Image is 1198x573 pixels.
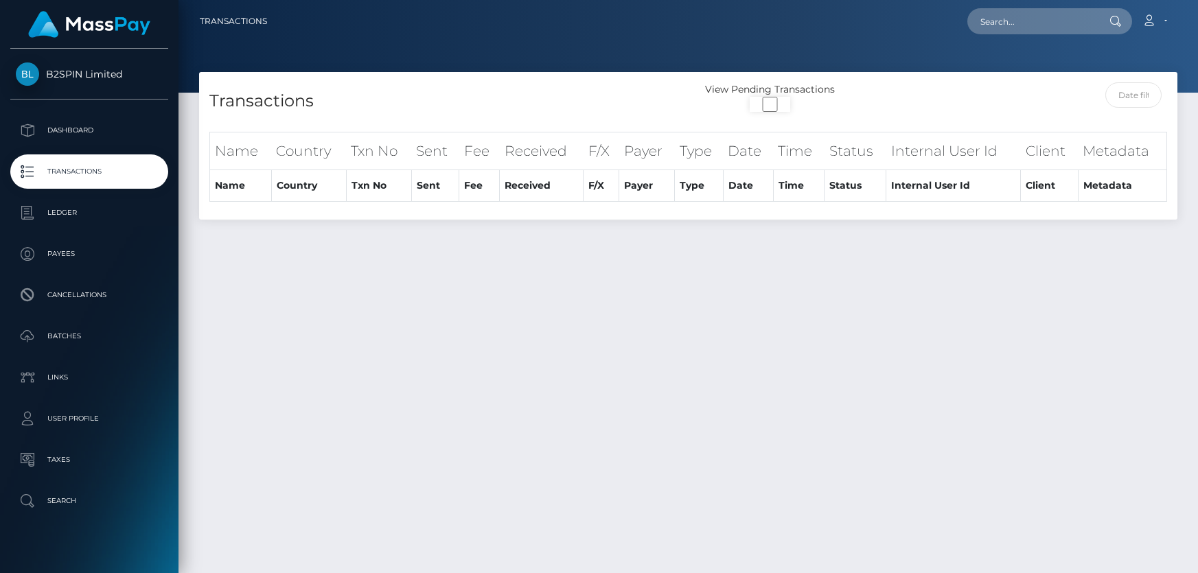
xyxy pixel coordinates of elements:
a: Ledger [10,196,168,230]
th: Time [773,132,824,169]
th: Sent [411,170,459,202]
th: Payer [619,170,675,202]
p: Cancellations [16,285,163,305]
th: Internal User Id [886,132,1021,169]
span: B2SPIN Limited [10,68,168,80]
a: Search [10,484,168,518]
th: Name [210,170,272,202]
p: Batches [16,326,163,347]
th: F/X [584,132,619,169]
th: Time [773,170,824,202]
th: Country [271,170,346,202]
th: Payer [619,132,675,169]
th: Sent [411,132,459,169]
a: Transactions [10,154,168,189]
th: Type [675,132,724,169]
p: Dashboard [16,120,163,141]
th: Date [723,170,773,202]
p: User Profile [16,408,163,429]
th: Received [500,170,584,202]
p: Taxes [16,449,163,470]
th: F/X [584,170,619,202]
img: MassPay Logo [28,11,150,38]
th: Fee [459,170,500,202]
th: Fee [459,132,500,169]
a: User Profile [10,401,168,436]
th: Metadata [1078,132,1166,169]
th: Internal User Id [886,170,1021,202]
th: Txn No [346,170,411,202]
p: Links [16,367,163,388]
p: Ledger [16,202,163,223]
img: B2SPIN Limited [16,62,39,86]
th: Metadata [1078,170,1166,202]
div: View Pending Transactions [689,82,852,97]
p: Transactions [16,161,163,182]
th: Name [210,132,272,169]
th: Country [271,132,346,169]
a: Taxes [10,443,168,477]
a: Dashboard [10,113,168,148]
th: Date [723,132,773,169]
p: Search [16,491,163,511]
a: Payees [10,237,168,271]
input: Search... [967,8,1096,34]
p: Payees [16,244,163,264]
th: Received [500,132,584,169]
th: Client [1021,132,1078,169]
th: Client [1021,170,1078,202]
th: Status [825,170,886,202]
a: Transactions [200,7,267,36]
input: Date filter [1105,82,1162,108]
th: Txn No [346,132,411,169]
a: Cancellations [10,278,168,312]
a: Batches [10,319,168,353]
th: Status [825,132,886,169]
a: Links [10,360,168,395]
th: Type [675,170,724,202]
h4: Transactions [209,89,678,113]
